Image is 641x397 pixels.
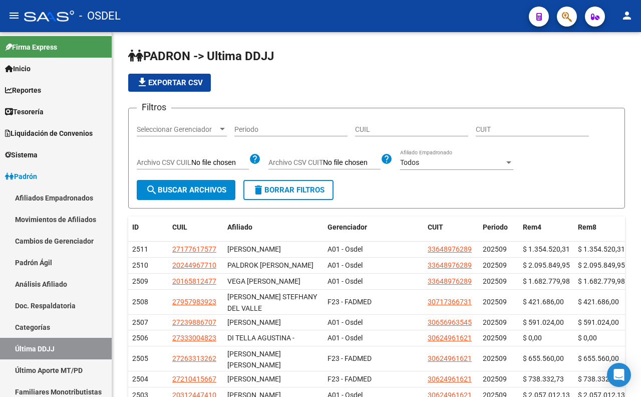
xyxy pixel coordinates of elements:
div: $ 2.095.849,95 [578,260,625,271]
span: Reportes [5,85,41,96]
span: 27210415667 [172,375,216,383]
span: PADRON -> Ultima DDJJ [128,49,274,63]
div: $ 655.560,00 [523,353,570,364]
div: $ 738.332,73 [578,373,625,385]
span: 20244967710 [172,261,216,269]
button: Borrar Filtros [243,180,334,200]
span: [PERSON_NAME] [PERSON_NAME] [227,350,281,369]
span: 202509 [483,245,507,253]
span: 27177617577 [172,245,216,253]
div: $ 591.024,00 [578,317,625,328]
mat-icon: menu [8,10,20,22]
span: [PERSON_NAME] STEFHANY DEL VALLE [227,293,317,312]
span: Periodo [483,223,508,231]
div: $ 738.332,73 [523,373,570,385]
span: Todos [400,158,419,166]
datatable-header-cell: CUIT [424,217,479,238]
span: [PERSON_NAME] [227,375,281,383]
mat-icon: help [381,153,393,165]
span: 30624961621 [428,375,472,383]
div: $ 0,00 [578,332,625,344]
div: $ 2.095.849,95 [523,260,570,271]
div: $ 655.560,00 [578,353,625,364]
span: Sistema [5,149,38,160]
span: 33648976289 [428,261,472,269]
div: $ 1.682.779,98 [523,276,570,287]
datatable-header-cell: Rem4 [519,217,574,238]
span: 2508 [132,298,148,306]
div: $ 1.354.520,31 [578,244,625,255]
span: Exportar CSV [136,78,203,87]
button: Buscar Archivos [137,180,235,200]
span: Padrón [5,171,37,182]
span: 202509 [483,277,507,285]
span: 30624961621 [428,334,472,342]
span: 30656963545 [428,318,472,326]
span: 20165812477 [172,277,216,285]
span: Buscar Archivos [146,185,226,194]
span: Rem4 [523,223,541,231]
span: Liquidación de Convenios [5,128,93,139]
span: 202509 [483,261,507,269]
span: 202509 [483,318,507,326]
span: ID [132,223,139,231]
span: Inicio [5,63,31,74]
div: $ 421.686,00 [578,296,625,308]
div: $ 0,00 [523,332,570,344]
span: 202509 [483,298,507,306]
span: Archivo CSV CUIT [268,158,323,166]
datatable-header-cell: ID [128,217,168,238]
datatable-header-cell: Periodo [479,217,519,238]
input: Archivo CSV CUIL [191,158,249,167]
span: A01 - Osdel [328,318,363,326]
mat-icon: search [146,184,158,196]
span: A01 - Osdel [328,277,363,285]
span: 2507 [132,318,148,326]
span: DI TELLA AGUSTINA - [227,334,294,342]
div: $ 1.354.520,31 [523,244,570,255]
span: 202509 [483,334,507,342]
div: $ 591.024,00 [523,317,570,328]
mat-icon: person [621,10,633,22]
span: 30624961621 [428,354,472,362]
div: Open Intercom Messenger [607,363,631,387]
span: 2510 [132,261,148,269]
span: A01 - Osdel [328,334,363,342]
mat-icon: help [249,153,261,165]
span: Rem8 [578,223,596,231]
span: PALDROK [PERSON_NAME] [227,261,313,269]
span: 2504 [132,375,148,383]
span: Archivo CSV CUIL [137,158,191,166]
span: F23 - FADMED [328,298,372,306]
span: - OSDEL [79,5,121,27]
span: 2506 [132,334,148,342]
span: 27239886707 [172,318,216,326]
span: VEGA [PERSON_NAME] [227,277,300,285]
span: 2511 [132,245,148,253]
div: $ 1.682.779,98 [578,276,625,287]
mat-icon: file_download [136,76,148,88]
datatable-header-cell: Gerenciador [324,217,424,238]
span: CUIL [172,223,187,231]
span: 33648976289 [428,277,472,285]
span: A01 - Osdel [328,245,363,253]
div: $ 421.686,00 [523,296,570,308]
span: Afiliado [227,223,252,231]
button: Exportar CSV [128,74,211,92]
span: F23 - FADMED [328,375,372,383]
span: Firma Express [5,42,57,53]
datatable-header-cell: Rem8 [574,217,629,238]
span: 202509 [483,354,507,362]
h3: Filtros [137,100,171,114]
span: 2509 [132,277,148,285]
span: 30717366731 [428,298,472,306]
mat-icon: delete [252,184,264,196]
span: F23 - FADMED [328,354,372,362]
span: CUIT [428,223,443,231]
span: Seleccionar Gerenciador [137,125,218,134]
span: Gerenciador [328,223,367,231]
span: 2505 [132,354,148,362]
datatable-header-cell: Afiliado [223,217,324,238]
span: 27957983923 [172,298,216,306]
input: Archivo CSV CUIT [323,158,381,167]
